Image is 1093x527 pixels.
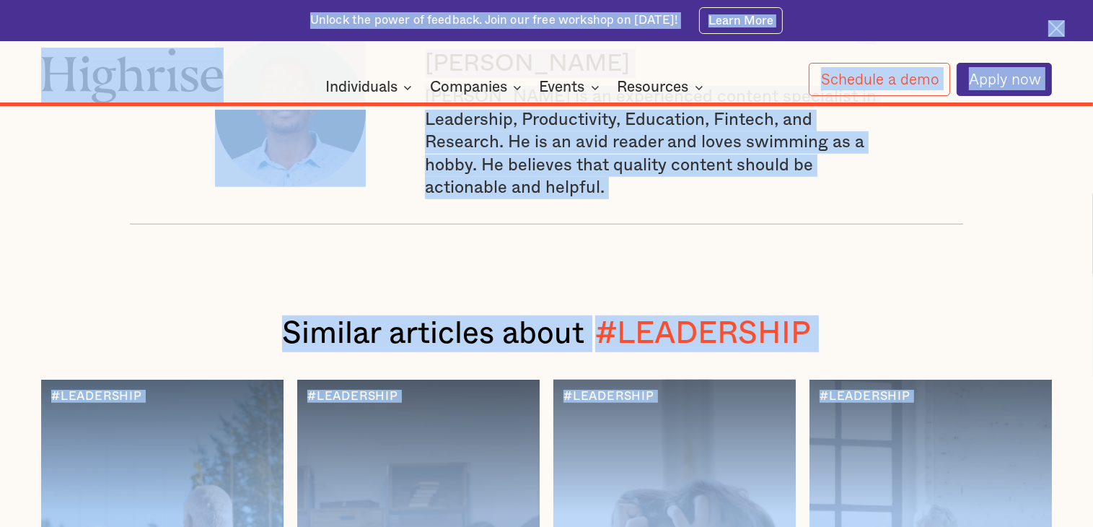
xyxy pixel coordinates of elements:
div: #LEADERSHIP [820,390,910,403]
img: Cross icon [1048,20,1065,37]
div: Individuals [325,79,416,96]
div: Companies [430,79,526,96]
a: Apply now [957,63,1052,96]
a: Schedule a demo [809,63,950,96]
img: Highrise logo [41,48,224,103]
div: #LEADERSHIP [595,315,811,352]
div: #LEADERSHIP [307,390,398,403]
a: Learn More [699,7,783,33]
div: #LEADERSHIP [51,390,142,403]
div: Resources [618,79,689,96]
span: Similar articles about [282,318,584,349]
div: Companies [430,79,507,96]
div: Events [540,79,604,96]
div: Individuals [325,79,398,96]
div: Resources [618,79,708,96]
div: Unlock the power of feedback. Join our free workshop on [DATE]! [310,12,678,29]
div: [PERSON_NAME] is an experienced content specialist in Leadership, Productivity, Education, Fintec... [425,86,877,199]
div: Events [540,79,585,96]
div: #LEADERSHIP [563,390,654,403]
